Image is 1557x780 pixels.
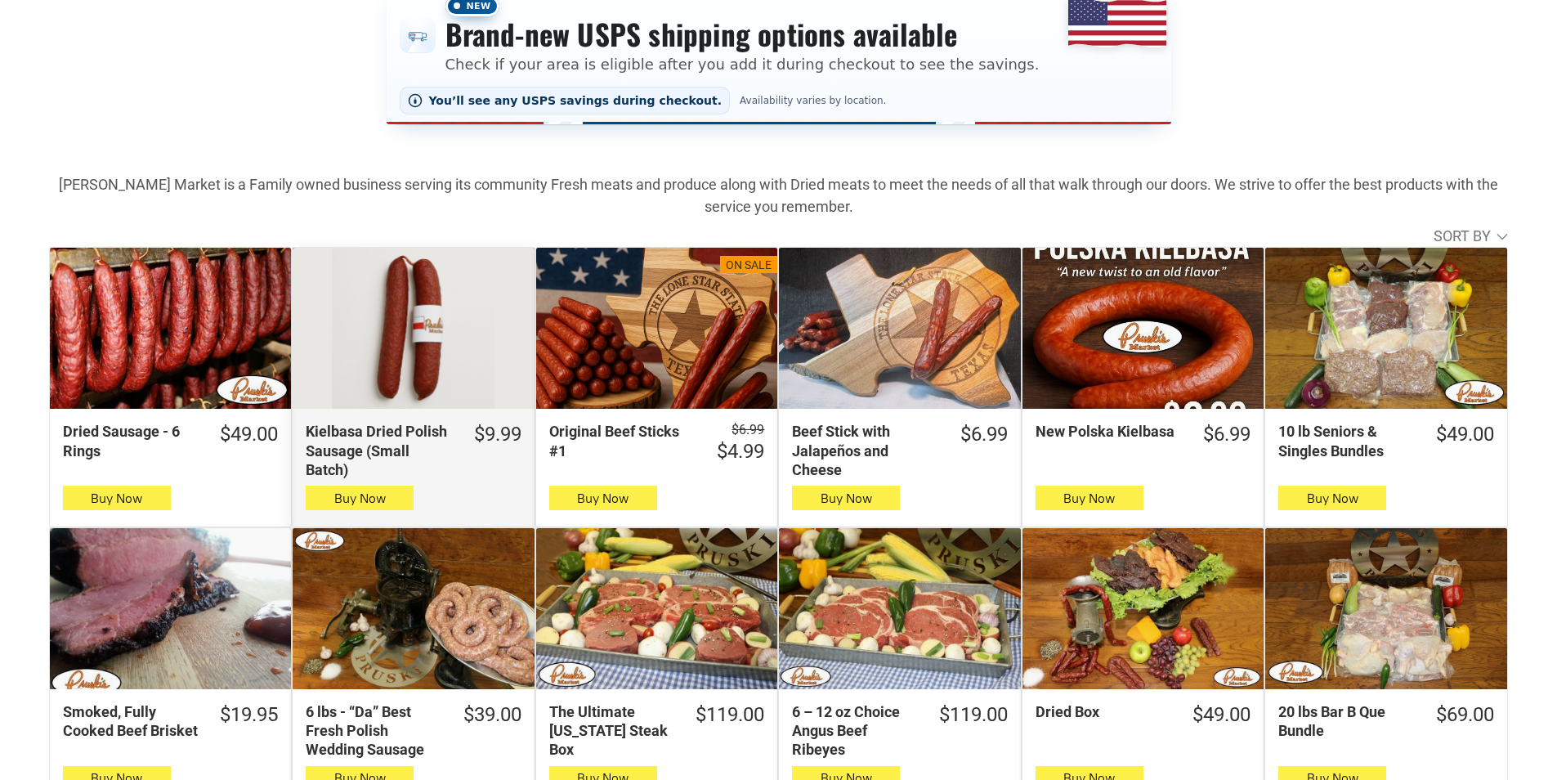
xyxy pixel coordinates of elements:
[1436,702,1494,728] div: $69.00
[293,422,534,479] a: $9.99Kielbasa Dried Polish Sausage (Small Batch)
[732,422,764,437] s: $6.99
[1265,248,1506,409] a: 10 lb Seniors &amp; Singles Bundles
[792,422,938,479] div: Beef Stick with Jalapeños and Cheese
[1022,248,1264,409] a: New Polska Kielbasa
[220,422,278,447] div: $49.00
[474,422,521,447] div: $9.99
[792,486,900,510] button: Buy Now
[549,422,696,460] div: Original Beef Sticks #1
[536,702,777,760] a: $119.00The Ultimate [US_STATE] Steak Box
[293,702,534,760] a: $39.006 lbs - “Da” Best Fresh Polish Wedding Sausage
[1022,702,1264,728] a: $49.00Dried Box
[293,248,534,409] a: Kielbasa Dried Polish Sausage (Small Batch)
[549,702,674,760] div: The Ultimate [US_STATE] Steak Box
[1022,528,1264,689] a: Dried Box
[1265,528,1506,689] a: 20 lbs Bar B Que Bundle
[1436,422,1494,447] div: $49.00
[960,422,1008,447] div: $6.99
[445,53,1040,75] p: Check if your area is eligible after you add it during checkout to see the savings.
[536,422,777,464] a: $6.99 $4.99Original Beef Sticks #1
[779,248,1020,409] a: Beef Stick with Jalapeños and Cheese
[220,702,278,728] div: $19.95
[59,176,1498,215] strong: [PERSON_NAME] Market is a Family owned business serving its community Fresh meats and produce alo...
[821,491,872,506] span: Buy Now
[50,702,291,741] a: $19.95Smoked, Fully Cooked Beef Brisket
[1265,422,1506,460] a: $49.0010 lb Seniors & Singles Bundles
[536,528,777,689] a: The Ultimate Texas Steak Box
[445,16,1040,52] h3: Brand-new USPS shipping options available
[91,491,142,506] span: Buy Now
[549,486,657,510] button: Buy Now
[696,702,764,728] div: $119.00
[1192,702,1251,728] div: $49.00
[1278,486,1386,510] button: Buy Now
[779,422,1020,479] a: $6.99Beef Stick with Jalapeños and Cheese
[63,702,199,741] div: Smoked, Fully Cooked Beef Brisket
[726,258,772,274] div: On Sale
[779,702,1020,760] a: $119.006 – 12 oz Choice Angus Beef Ribeyes
[50,528,291,689] a: Smoked, Fully Cooked Beef Brisket
[293,528,534,689] a: 6 lbs - “Da” Best Fresh Polish Wedding Sausage
[1036,486,1143,510] button: Buy Now
[50,248,291,409] a: Dried Sausage - 6 Rings
[792,702,917,760] div: 6 – 12 oz Choice Angus Beef Ribeyes
[63,486,171,510] button: Buy Now
[717,439,764,464] div: $4.99
[334,491,386,506] span: Buy Now
[577,491,629,506] span: Buy Now
[1022,422,1264,447] a: $6.99New Polska Kielbasa
[306,486,414,510] button: Buy Now
[1063,491,1115,506] span: Buy Now
[779,528,1020,689] a: 6 – 12 oz Choice Angus Beef Ribeyes
[1278,422,1414,460] div: 10 lb Seniors & Singles Bundles
[1307,491,1358,506] span: Buy Now
[1278,702,1414,741] div: 20 lbs Bar B Que Bundle
[736,95,889,106] span: Availability varies by location.
[1203,422,1251,447] div: $6.99
[1265,702,1506,741] a: $69.0020 lbs Bar B Que Bundle
[50,422,291,460] a: $49.00Dried Sausage - 6 Rings
[306,422,452,479] div: Kielbasa Dried Polish Sausage (Small Batch)
[306,702,441,760] div: 6 lbs - “Da” Best Fresh Polish Wedding Sausage
[536,248,777,409] a: On SaleOriginal Beef Sticks #1
[939,702,1008,728] div: $119.00
[63,422,199,460] div: Dried Sausage - 6 Rings
[429,94,723,107] span: You’ll see any USPS savings during checkout.
[1036,702,1171,721] div: Dried Box
[1036,422,1182,441] div: New Polska Kielbasa
[463,702,521,728] div: $39.00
